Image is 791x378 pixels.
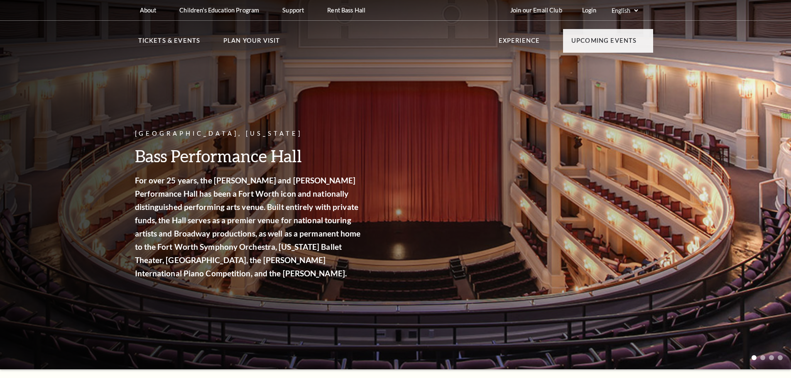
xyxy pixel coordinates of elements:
p: Children's Education Program [179,7,259,14]
p: About [140,7,157,14]
p: Tickets & Events [138,36,201,51]
p: Plan Your Visit [223,36,280,51]
h3: Bass Performance Hall [135,145,363,166]
select: Select: [610,7,639,15]
strong: For over 25 years, the [PERSON_NAME] and [PERSON_NAME] Performance Hall has been a Fort Worth ico... [135,176,361,278]
p: Experience [499,36,540,51]
p: Rent Bass Hall [327,7,365,14]
p: [GEOGRAPHIC_DATA], [US_STATE] [135,129,363,139]
p: Upcoming Events [571,36,637,51]
p: Support [282,7,304,14]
